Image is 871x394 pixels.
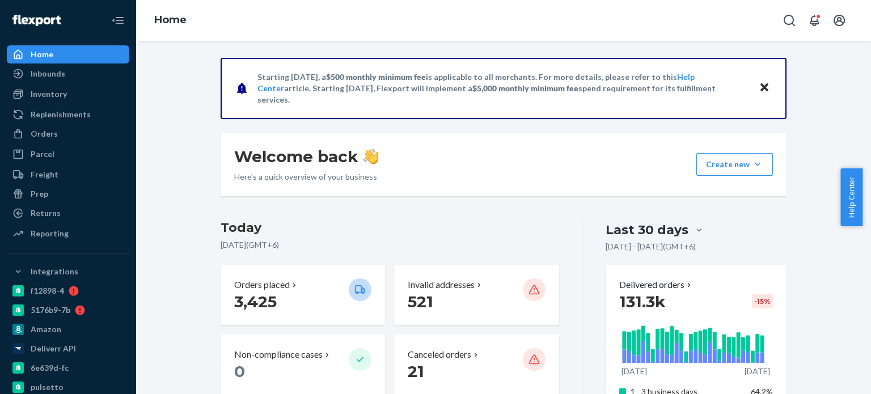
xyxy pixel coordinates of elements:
[7,166,129,184] a: Freight
[7,145,129,163] a: Parcel
[394,265,559,325] button: Invalid addresses 521
[234,348,323,361] p: Non-compliance cases
[154,14,187,26] a: Home
[752,294,773,308] div: -15 %
[31,285,64,296] div: f12898-4
[31,88,67,100] div: Inventory
[31,207,61,219] div: Returns
[621,366,647,377] p: [DATE]
[257,71,748,105] p: Starting [DATE], a is applicable to all merchants. For more details, please refer to this article...
[7,262,129,281] button: Integrations
[31,128,58,139] div: Orders
[7,105,129,124] a: Replenishments
[7,125,129,143] a: Orders
[408,292,433,311] span: 521
[799,360,860,388] iframe: Opens a widget where you can chat to one of our agents
[408,278,475,291] p: Invalid addresses
[7,85,129,103] a: Inventory
[31,149,54,160] div: Parcel
[7,359,129,377] a: 6e639d-fc
[606,241,696,252] p: [DATE] - [DATE] ( GMT+6 )
[619,292,666,311] span: 131.3k
[31,266,78,277] div: Integrations
[7,45,129,63] a: Home
[234,171,379,183] p: Here’s a quick overview of your business
[234,278,290,291] p: Orders placed
[234,362,245,381] span: 0
[31,169,58,180] div: Freight
[31,109,91,120] div: Replenishments
[31,188,48,200] div: Prep
[7,204,129,222] a: Returns
[619,278,694,291] button: Delivered orders
[31,324,61,335] div: Amazon
[221,265,385,325] button: Orders placed 3,425
[7,185,129,203] a: Prep
[7,320,129,338] a: Amazon
[145,4,196,37] ol: breadcrumbs
[803,9,826,32] button: Open notifications
[107,9,129,32] button: Close Navigation
[326,72,426,82] span: $500 monthly minimum fee
[840,168,862,226] button: Help Center
[234,292,277,311] span: 3,425
[31,228,69,239] div: Reporting
[31,382,64,393] div: pulsetto
[606,221,688,239] div: Last 30 days
[696,153,773,176] button: Create new
[12,15,61,26] img: Flexport logo
[7,282,129,300] a: f12898-4
[31,304,70,316] div: 5176b9-7b
[31,343,76,354] div: Deliverr API
[828,9,851,32] button: Open account menu
[745,366,770,377] p: [DATE]
[363,149,379,164] img: hand-wave emoji
[408,348,471,361] p: Canceled orders
[31,362,69,374] div: 6e639d-fc
[778,9,801,32] button: Open Search Box
[408,362,424,381] span: 21
[757,80,772,96] button: Close
[31,49,53,60] div: Home
[221,219,559,237] h3: Today
[234,146,379,167] h1: Welcome back
[7,224,129,243] a: Reporting
[7,340,129,358] a: Deliverr API
[7,65,129,83] a: Inbounds
[472,83,578,93] span: $5,000 monthly minimum fee
[221,239,559,251] p: [DATE] ( GMT+6 )
[31,68,65,79] div: Inbounds
[7,301,129,319] a: 5176b9-7b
